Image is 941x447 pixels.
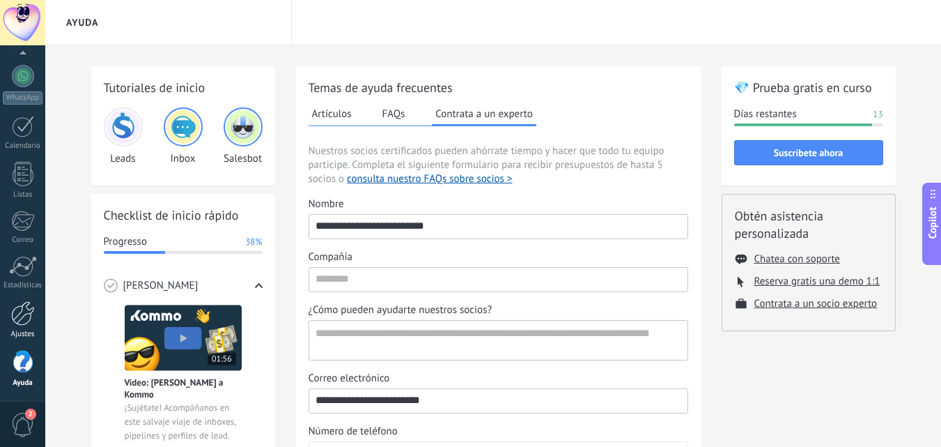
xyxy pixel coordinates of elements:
span: Progresso [104,235,147,249]
button: Contrata a un experto [432,103,536,126]
div: WhatsApp [3,91,42,105]
span: Nombre [309,197,344,211]
h2: Obtén asistencia personalizada [735,207,882,242]
span: ¿Cómo pueden ayudarte nuestros socios? [309,303,492,317]
span: 38% [245,235,262,249]
textarea: ¿Cómo pueden ayudarte nuestros socios? [309,321,685,360]
span: 13 [873,107,882,121]
div: Estadísticas [3,281,43,290]
div: Listas [3,190,43,199]
span: Vídeo: [PERSON_NAME] a Kommo [125,377,242,400]
span: Correo electrónico [309,372,390,386]
div: Correo [3,236,43,245]
span: [PERSON_NAME] [123,279,199,293]
div: Ajustes [3,330,43,339]
span: Copilot [926,206,940,238]
input: Compañía [309,268,687,290]
button: Contrata a un socio experto [754,297,878,310]
h2: Checklist de inicio rápido [104,206,263,224]
span: Nuestros socios certificados pueden ahórrate tiempo y hacer que todo tu equipo participe. Complet... [309,144,688,186]
button: Artículos [309,103,355,124]
button: consulta nuestro FAQs sobre socios > [347,172,512,186]
button: Reserva gratis una demo 1:1 [754,275,880,288]
div: Leads [104,107,143,165]
button: Suscríbete ahora [734,140,883,165]
input: Correo electrónico [309,389,687,411]
button: FAQs [379,103,409,124]
h2: 💎 Prueba gratis en curso [734,79,883,96]
div: Inbox [164,107,203,165]
h2: Tutoriales de inicio [104,79,263,96]
div: Ayuda [3,379,43,388]
h2: Temas de ayuda frecuentes [309,79,688,96]
span: Compañía [309,250,352,264]
input: Nombre [309,215,687,237]
img: Meet video [125,305,242,371]
div: Calendario [3,142,43,151]
span: 2 [25,409,36,420]
span: ¡Sujétate! Acompáñanos en este salvaje viaje de inboxes, pipelines y perfiles de lead. [125,401,242,443]
button: Chatea con soporte [754,252,840,266]
span: Suscríbete ahora [774,148,843,158]
div: Salesbot [224,107,263,165]
span: Número de teléfono [309,425,398,439]
span: Días restantes [734,107,797,121]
